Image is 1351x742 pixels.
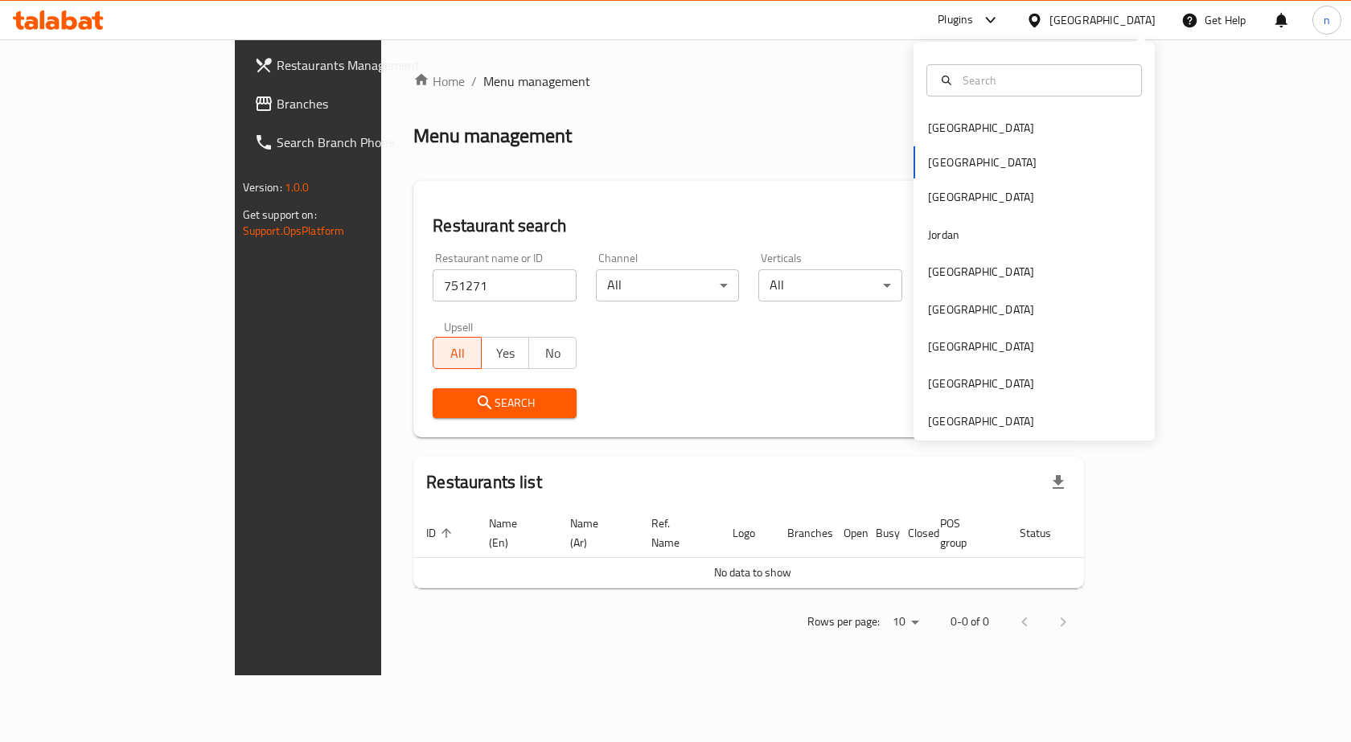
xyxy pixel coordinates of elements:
[285,177,310,198] span: 1.0.0
[483,72,590,91] span: Menu management
[413,509,1147,588] table: enhanced table
[1324,11,1330,29] span: n
[940,514,988,552] span: POS group
[886,610,925,634] div: Rows per page:
[928,412,1034,430] div: [GEOGRAPHIC_DATA]
[277,55,448,75] span: Restaurants Management
[241,46,461,84] a: Restaurants Management
[807,612,880,632] p: Rows per page:
[720,509,774,558] th: Logo
[433,269,577,301] input: Search for restaurant name or ID..
[951,612,989,632] p: 0-0 of 0
[1039,463,1078,502] div: Export file
[831,509,863,558] th: Open
[758,269,902,301] div: All
[243,220,345,241] a: Support.OpsPlatform
[426,523,457,543] span: ID
[651,514,700,552] span: Ref. Name
[446,393,564,413] span: Search
[413,72,1084,91] nav: breadcrumb
[895,509,927,558] th: Closed
[426,470,541,494] h2: Restaurants list
[863,509,895,558] th: Busy
[444,321,474,332] label: Upsell
[536,342,570,365] span: No
[928,338,1034,355] div: [GEOGRAPHIC_DATA]
[928,226,959,244] div: Jordan
[528,337,577,369] button: No
[277,133,448,152] span: Search Branch Phone
[243,177,282,198] span: Version:
[440,342,474,365] span: All
[928,375,1034,392] div: [GEOGRAPHIC_DATA]
[241,84,461,123] a: Branches
[774,509,831,558] th: Branches
[243,204,317,225] span: Get support on:
[928,119,1034,137] div: [GEOGRAPHIC_DATA]
[938,10,973,30] div: Plugins
[714,562,791,583] span: No data to show
[570,514,619,552] span: Name (Ar)
[481,337,529,369] button: Yes
[489,514,538,552] span: Name (En)
[956,72,1131,89] input: Search
[433,214,1065,238] h2: Restaurant search
[471,72,477,91] li: /
[488,342,523,365] span: Yes
[1020,523,1072,543] span: Status
[928,263,1034,281] div: [GEOGRAPHIC_DATA]
[928,301,1034,318] div: [GEOGRAPHIC_DATA]
[1049,11,1156,29] div: [GEOGRAPHIC_DATA]
[413,123,572,149] h2: Menu management
[277,94,448,113] span: Branches
[241,123,461,162] a: Search Branch Phone
[433,388,577,418] button: Search
[928,188,1034,206] div: [GEOGRAPHIC_DATA]
[596,269,740,301] div: All
[433,337,481,369] button: All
